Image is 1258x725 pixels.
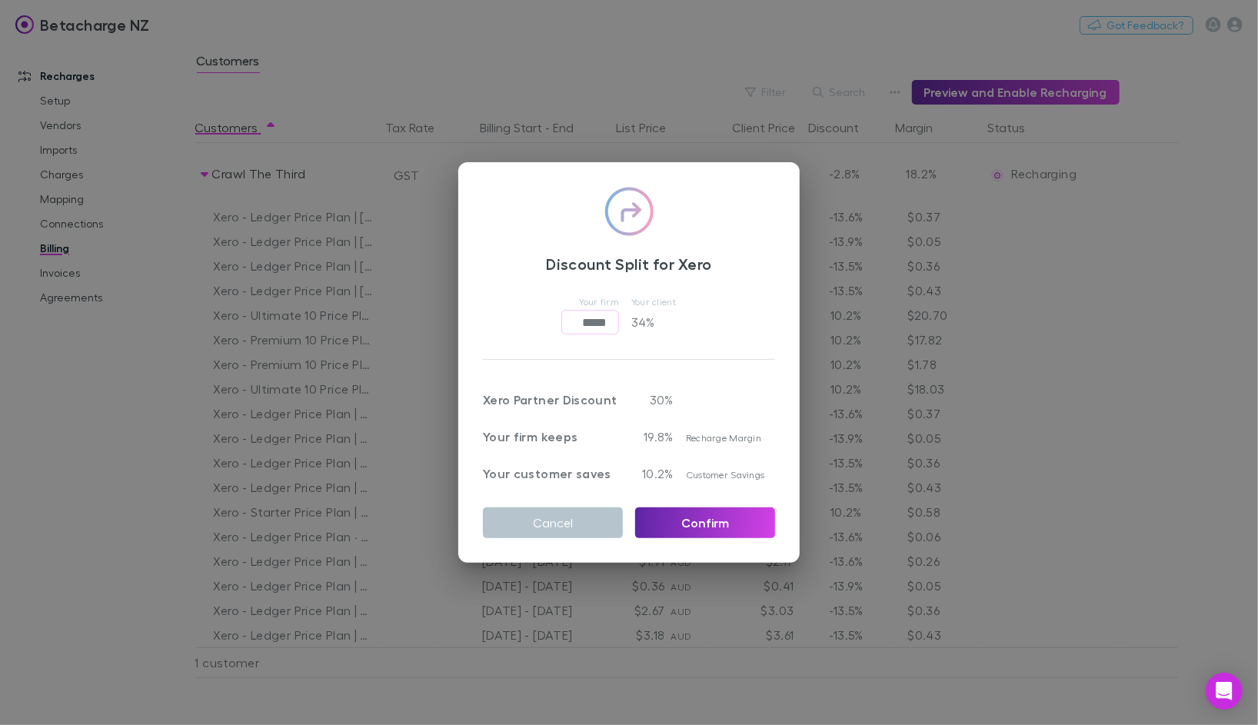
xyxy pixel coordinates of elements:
[483,507,623,538] button: Cancel
[580,296,619,308] span: Your firm
[635,391,674,409] p: 30 %
[686,432,761,444] span: Recharge Margin
[686,469,764,481] span: Customer Savings
[631,296,676,308] span: Your client
[483,464,623,483] p: Your customer saves
[483,391,623,409] p: Xero Partner Discount
[604,187,654,236] img: checkmark
[635,464,674,483] p: 10.2%
[483,427,623,446] p: Your firm keeps
[1206,673,1243,710] div: Open Intercom Messenger
[635,507,775,538] button: Confirm
[483,254,775,273] h3: Discount Split for Xero
[631,310,693,334] p: 34 %
[635,427,674,446] p: 19.8%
